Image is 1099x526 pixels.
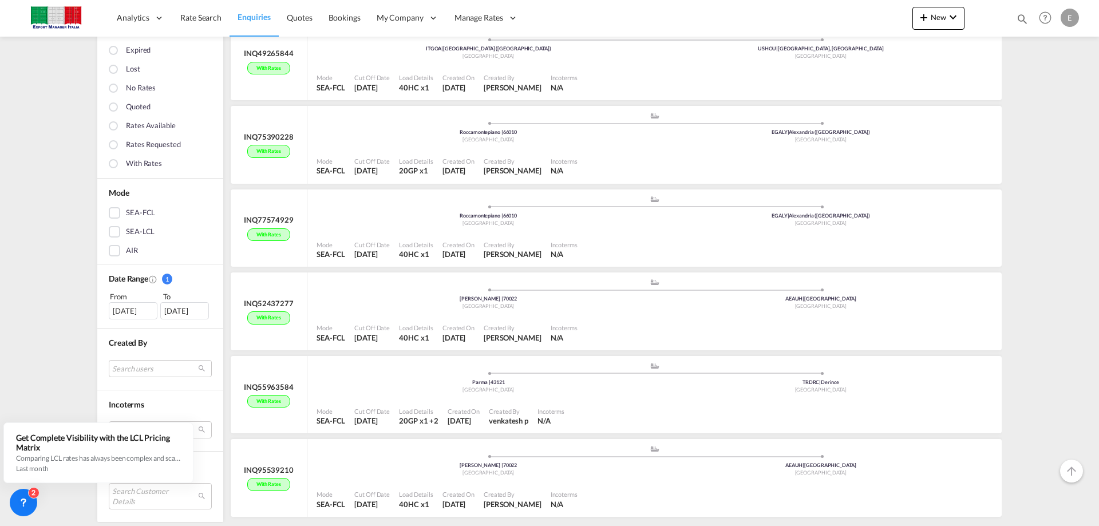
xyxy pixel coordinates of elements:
div: Load Details [399,407,438,416]
div: Created By [489,407,528,416]
div: Lost [126,64,140,76]
span: [DATE] [442,166,465,175]
div: INQ95539210 [244,465,294,475]
div: 9 Sep 2025 [442,82,475,93]
span: Parma [472,379,491,385]
span: | [802,462,804,468]
div: Load Details [399,240,433,249]
div: Incoterms [537,407,564,416]
span: | [501,295,503,302]
md-icon: Created On [148,274,157,283]
span: Analytics [117,12,149,23]
md-icon: assets/icons/custom/ship-fill.svg [648,279,662,285]
div: Created On [442,490,475,499]
div: From [109,290,159,302]
span: [GEOGRAPHIC_DATA] [462,303,514,309]
div: Incoterms [551,240,578,249]
div: 9 Sep 2025 [354,82,390,93]
div: No rates [126,82,156,95]
div: Incoterms [551,490,578,499]
span: [DATE] [354,166,377,175]
div: E [1061,9,1079,27]
span: 66010 [503,129,517,135]
div: INQ52437277 [244,298,294,309]
md-icon: icon-plus 400-fg [917,10,931,24]
div: Created On [448,407,480,416]
div: INQ77574929 [244,215,294,225]
div: Created On [442,240,475,249]
span: Manage Rates [454,12,503,23]
span: Help [1035,8,1055,27]
span: [GEOGRAPHIC_DATA] [795,303,847,309]
div: 8 Sep 2025 [442,333,475,343]
span: [GEOGRAPHIC_DATA] [462,220,514,226]
div: Load Details [399,157,433,165]
div: [DATE] [109,302,157,319]
div: SEA-FCL [126,207,155,219]
div: SEA-FCL [317,499,345,509]
div: Cut Off Date [354,323,390,332]
div: 40HC x 1 [399,82,433,93]
span: Rate Search [180,13,222,22]
div: N/A [551,249,564,259]
span: [DATE] [442,250,465,259]
div: N/A [551,82,564,93]
span: [PERSON_NAME] [484,500,541,509]
div: 20GP x 1 , 40GP x 1 , 40HC x 1 [399,416,438,426]
div: 20GP x 1 [399,165,433,176]
div: Cut Off Date [354,490,390,499]
span: From To [DATE][DATE] [109,290,212,319]
span: [PERSON_NAME] [460,295,503,302]
div: Incoterms [551,323,578,332]
span: USHOU [GEOGRAPHIC_DATA], [GEOGRAPHIC_DATA] [758,45,884,52]
div: 9 Sep 2025 [442,249,475,259]
span: [DATE] [354,333,377,342]
div: Cut Off Date [354,157,390,165]
span: [DATE] [354,83,377,92]
div: SEA-LCL [126,226,155,238]
span: | [441,45,443,52]
span: [PERSON_NAME] [484,166,541,175]
div: venkatesh p [489,416,528,426]
div: Luca Prosetti [484,82,541,93]
div: VALERIA STOPPINI [484,165,541,176]
span: | [489,379,491,385]
div: SEA-FCL [317,82,345,93]
div: SEA-FCL [317,249,345,259]
div: To [162,290,212,302]
span: Created By [109,338,147,347]
span: [DATE] [354,416,377,425]
span: AEAUH [GEOGRAPHIC_DATA] [785,295,856,302]
span: | [802,295,804,302]
span: Incoterms [109,399,144,409]
span: [GEOGRAPHIC_DATA] [795,220,847,226]
div: 9 Sep 2025 [442,165,475,176]
div: N/A [551,333,564,343]
span: | [819,379,821,385]
md-icon: assets/icons/custom/ship-fill.svg [648,446,662,452]
div: Created By [484,323,541,332]
md-icon: icon-arrow-up [1065,464,1078,478]
div: SEA-FCL [317,165,345,176]
div: With rates [247,145,290,158]
img: 51022700b14f11efa3148557e262d94e.jpg [17,5,94,31]
span: [PERSON_NAME] [484,83,541,92]
span: EGALY Alexandria ([GEOGRAPHIC_DATA]) [772,129,869,135]
button: Go to Top [1060,460,1083,483]
div: Mode [317,407,345,416]
div: Cut Off Date [354,407,390,416]
span: Enquiries [238,12,271,22]
div: Created By [484,240,541,249]
span: | [788,212,789,219]
div: Rates Requested [126,139,181,152]
span: | [501,462,503,468]
div: INQ75390228 [244,132,294,142]
span: [DATE] [354,500,377,509]
span: 43121 [491,379,505,385]
span: EGALY Alexandria ([GEOGRAPHIC_DATA]) [772,212,869,219]
md-icon: icon-chevron-down [946,10,960,24]
div: Incoterms [551,73,578,82]
span: Roccamontepiano [460,129,503,135]
div: 9 Sep 2025 [354,165,390,176]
